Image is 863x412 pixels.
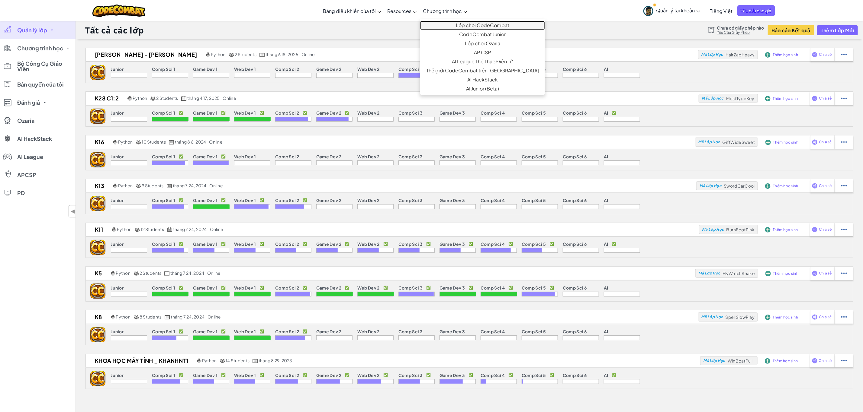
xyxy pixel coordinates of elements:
span: 12 Students [140,227,164,232]
p: Web Dev 2 [357,67,380,71]
p: Junior [111,67,124,71]
p: ✅ [345,242,349,246]
img: calendar.svg [169,140,174,144]
div: online [301,52,315,57]
p: Comp Sci 2 [275,110,299,115]
span: Mã Lớp Học [704,359,725,363]
span: tháng 4 17, 2025 [187,95,220,101]
span: BurnFootPink [726,227,755,232]
span: Thêm học sinh [773,315,798,319]
p: AI [604,110,608,115]
span: Mã Lớp Học [701,53,723,56]
img: logo [90,196,105,211]
a: Quản lý tài khoản [640,1,704,20]
span: tháng 8 6, 2024 [175,139,206,144]
p: Game Dev 2 [316,67,341,71]
img: calendar.svg [167,227,172,232]
a: AI HackStack [420,75,545,84]
div: online [208,314,221,320]
span: SwordCarCool [724,183,755,189]
p: Comp Sci 6 [563,154,587,159]
img: calendar.svg [253,359,258,363]
img: MultipleUsers.png [134,227,140,232]
img: IconAddStudents.svg [765,96,771,101]
p: Comp Sci 6 [563,329,587,334]
p: Web Dev 2 [357,154,380,159]
span: Thêm học sinh [773,141,799,144]
p: Game Dev 1 [193,242,217,246]
img: python.png [113,184,118,188]
p: ✅ [612,242,617,246]
h2: K28 C1:2 [86,94,126,103]
img: IconAddStudents.svg [765,227,771,233]
p: Game Dev 3 [440,198,465,203]
p: Web Dev 1 [234,154,256,159]
img: MultipleUsers.png [136,140,141,144]
span: Chia sẻ [819,315,832,319]
p: ✅ [259,198,264,203]
img: python.png [113,140,118,144]
img: calendar.svg [167,184,172,188]
p: Comp Sci 5 [522,242,546,246]
img: IconShare_Purple.svg [812,52,818,57]
img: MultipleUsers.png [229,52,234,57]
p: ✅ [383,242,388,246]
a: Yêu Cầu Giấy Phép [717,30,764,35]
p: ✅ [303,242,307,246]
p: Comp Sci 6 [563,198,587,203]
p: ✅ [259,242,264,246]
p: Junior [111,373,124,378]
span: tháng 6 18, 2025 [266,52,298,57]
span: Mã Lớp Học [700,184,721,188]
p: ✅ [221,285,226,290]
p: Game Dev 3 [440,110,465,115]
div: online [207,271,221,276]
img: IconAddStudents.svg [765,358,770,364]
img: IconShare_Purple.svg [812,139,818,145]
span: tháng 7 24, 2024 [173,227,207,232]
span: 9 Students [142,183,163,188]
p: Comp Sci 3 [398,198,423,203]
span: tháng 8 29, 2023 [259,358,292,363]
p: ✅ [612,110,617,115]
p: Web Dev 1 [234,242,256,246]
a: K16 Python 10 Students tháng 8 6, 2024 online [86,138,695,147]
span: Tiếng Việt [710,8,733,14]
p: Web Dev 1 [234,285,256,290]
p: Comp Sci 5 [522,154,546,159]
p: ✅ [549,285,554,290]
span: Python [211,52,225,57]
p: ✅ [179,329,183,334]
span: 8 Students [140,314,162,319]
p: Game Dev 1 [193,67,217,71]
a: Tiếng Việt [707,3,736,19]
span: FlyWatchShake [723,271,755,276]
p: Web Dev 2 [357,285,380,290]
p: Comp Sci 1 [152,242,175,246]
img: IconStudentEllipsis.svg [841,139,847,145]
span: Thêm học sinh [773,184,798,188]
p: Comp Sci 1 [152,67,175,71]
span: tháng 7 24, 2024 [173,183,207,188]
div: online [210,227,223,232]
a: Báo cáo Kết quả [768,25,814,35]
span: WinBoatPull [728,358,753,363]
p: ✅ [508,285,513,290]
img: IconStudentEllipsis.svg [841,52,847,57]
p: ✅ [345,110,349,115]
p: Junior [111,285,124,290]
span: Mã Lớp Học [702,97,724,100]
span: Chia sẻ [819,97,832,100]
p: Comp Sci 3 [398,154,423,159]
span: Bộ Công Cụ Giáo Viên [17,61,72,72]
img: IconAddStudents.svg [765,271,771,276]
a: CodeCombat Junior [420,30,545,39]
span: Chia sẻ [819,184,832,188]
span: Mã Lớp Học [698,140,720,144]
img: calendar.svg [164,271,170,276]
img: IconShare_Purple.svg [812,227,818,232]
div: online [210,183,223,189]
img: CodeCombat logo [92,5,145,17]
span: Bảng điều khiển của tôi [323,8,376,14]
p: Comp Sci 4 [481,285,505,290]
